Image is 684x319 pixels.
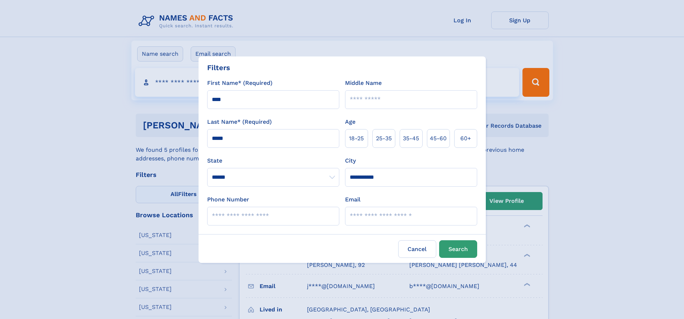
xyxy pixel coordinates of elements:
label: Age [345,118,355,126]
label: City [345,156,356,165]
label: Middle Name [345,79,382,87]
label: Cancel [398,240,436,258]
span: 45‑60 [430,134,447,143]
span: 35‑45 [403,134,419,143]
label: Last Name* (Required) [207,118,272,126]
div: Filters [207,62,230,73]
label: First Name* (Required) [207,79,273,87]
label: Phone Number [207,195,249,204]
label: State [207,156,339,165]
span: 18‑25 [349,134,364,143]
button: Search [439,240,477,258]
span: 60+ [460,134,471,143]
label: Email [345,195,360,204]
span: 25‑35 [376,134,392,143]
